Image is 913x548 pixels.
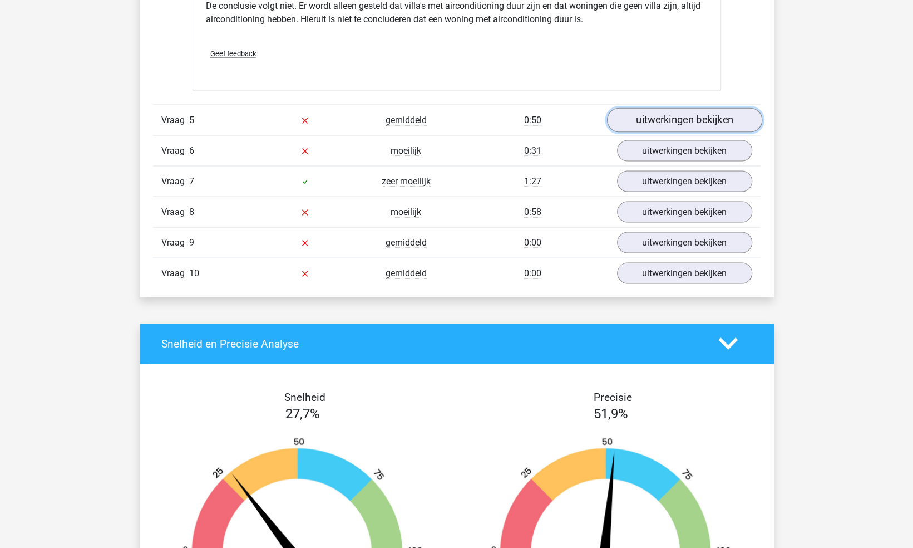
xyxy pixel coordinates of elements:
[524,145,541,156] span: 0:31
[382,175,431,187] span: zeer moeilijk
[189,114,194,125] span: 5
[161,113,189,126] span: Vraag
[617,232,752,253] a: uitwerkingen bekijken
[524,267,541,278] span: 0:00
[391,206,421,217] span: moeilijk
[210,50,256,58] span: Geef feedback
[617,170,752,192] a: uitwerkingen bekijken
[161,236,189,249] span: Vraag
[161,337,702,350] h4: Snelheid en Precisie Analyse
[386,237,427,248] span: gemiddeld
[161,390,448,403] h4: Snelheid
[524,175,541,187] span: 1:27
[594,405,628,421] span: 51,9%
[524,237,541,248] span: 0:00
[189,206,194,217] span: 8
[189,267,199,278] span: 10
[524,114,541,125] span: 0:50
[285,405,320,421] span: 27,7%
[391,145,421,156] span: moeilijk
[161,174,189,188] span: Vraag
[524,206,541,217] span: 0:58
[161,144,189,157] span: Vraag
[606,107,762,132] a: uitwerkingen bekijken
[386,114,427,125] span: gemiddeld
[189,237,194,247] span: 9
[617,140,752,161] a: uitwerkingen bekijken
[617,201,752,222] a: uitwerkingen bekijken
[161,205,189,218] span: Vraag
[189,145,194,155] span: 6
[386,267,427,278] span: gemiddeld
[470,390,757,403] h4: Precisie
[189,175,194,186] span: 7
[617,262,752,283] a: uitwerkingen bekijken
[161,266,189,280] span: Vraag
